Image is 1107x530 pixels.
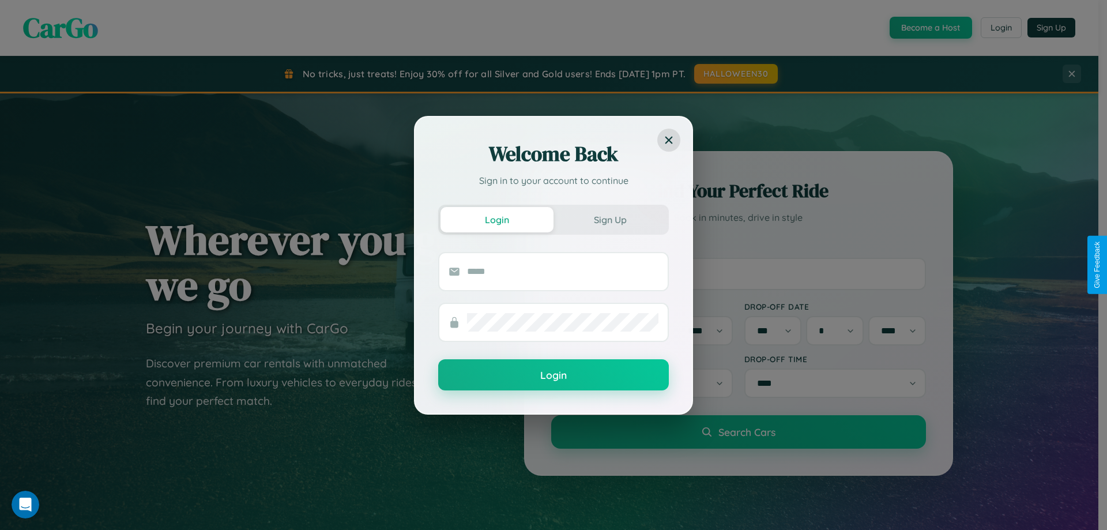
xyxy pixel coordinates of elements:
[440,207,553,232] button: Login
[438,359,669,390] button: Login
[1093,242,1101,288] div: Give Feedback
[438,140,669,168] h2: Welcome Back
[553,207,667,232] button: Sign Up
[12,491,39,518] iframe: Intercom live chat
[438,174,669,187] p: Sign in to your account to continue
